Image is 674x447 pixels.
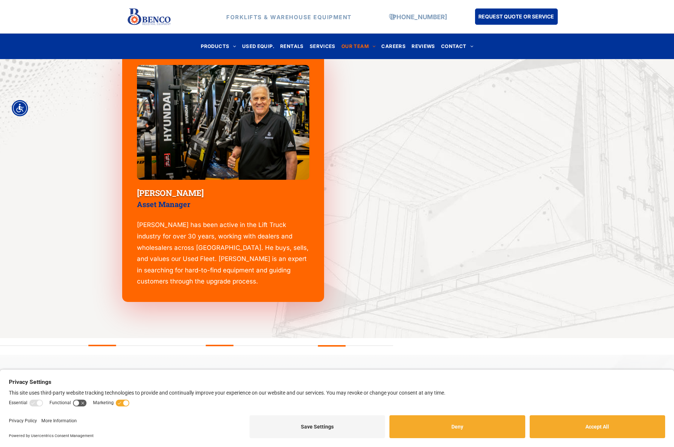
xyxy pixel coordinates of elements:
[137,221,309,285] span: [PERSON_NAME] has been active in the Lift Truck industry for over 30 years, working with dealers ...
[409,41,438,51] a: REVIEWS
[438,41,476,51] a: CONTACT
[12,100,28,116] div: Accessibility Menu
[390,13,447,20] a: [PHONE_NUMBER]
[239,41,277,51] a: USED EQUIP.
[277,41,307,51] a: RENTALS
[198,41,239,51] a: PRODUCTS
[137,188,204,198] span: [PERSON_NAME]
[137,65,309,180] img: bencoindustrial
[137,199,190,209] span: Asset Manager
[307,41,338,51] a: SERVICES
[475,8,558,25] a: REQUEST QUOTE OR SERVICE
[338,41,379,51] a: OUR TEAM
[378,41,409,51] a: CAREERS
[226,13,352,20] strong: FORKLIFTS & WAREHOUSE EQUIPMENT
[478,10,554,23] span: REQUEST QUOTE OR SERVICE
